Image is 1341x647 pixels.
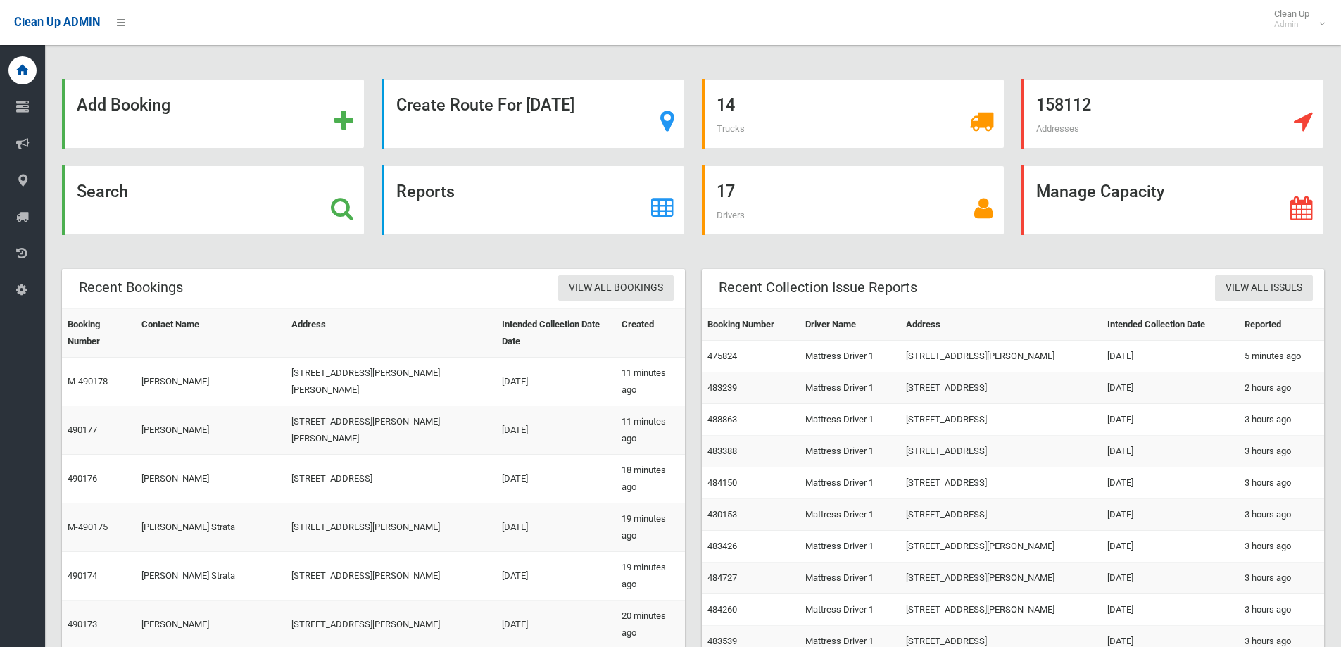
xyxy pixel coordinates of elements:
td: Mattress Driver 1 [800,467,900,499]
a: Reports [382,165,684,235]
td: [STREET_ADDRESS][PERSON_NAME] [900,563,1102,594]
td: [DATE] [1102,467,1239,499]
td: [PERSON_NAME] [136,406,286,455]
td: Mattress Driver 1 [800,531,900,563]
td: [STREET_ADDRESS][PERSON_NAME] [286,503,496,552]
span: Trucks [717,123,745,134]
span: Drivers [717,210,745,220]
header: Recent Collection Issue Reports [702,274,934,301]
td: Mattress Driver 1 [800,499,900,531]
td: 3 hours ago [1239,531,1324,563]
a: 483388 [707,446,737,456]
a: 158112 Addresses [1021,79,1324,149]
td: [DATE] [1102,341,1239,372]
a: 490174 [68,570,97,581]
td: Mattress Driver 1 [800,436,900,467]
a: 490177 [68,425,97,435]
th: Driver Name [800,309,900,341]
a: 483539 [707,636,737,646]
a: 488863 [707,414,737,425]
td: 19 minutes ago [616,552,685,601]
td: 2 hours ago [1239,372,1324,404]
td: 5 minutes ago [1239,341,1324,372]
td: [STREET_ADDRESS] [900,467,1102,499]
th: Address [286,309,496,358]
td: [STREET_ADDRESS][PERSON_NAME] [900,531,1102,563]
span: Addresses [1036,123,1079,134]
td: [DATE] [496,406,616,455]
td: [DATE] [1102,563,1239,594]
th: Created [616,309,685,358]
td: [STREET_ADDRESS] [900,436,1102,467]
td: [STREET_ADDRESS][PERSON_NAME][PERSON_NAME] [286,358,496,406]
td: 3 hours ago [1239,436,1324,467]
a: View All Issues [1215,275,1313,301]
td: [DATE] [1102,499,1239,531]
a: 484727 [707,572,737,583]
th: Reported [1239,309,1324,341]
td: [DATE] [1102,436,1239,467]
strong: Add Booking [77,95,170,115]
th: Booking Number [62,309,136,358]
td: Mattress Driver 1 [800,563,900,594]
th: Booking Number [702,309,800,341]
td: [DATE] [1102,594,1239,626]
a: 490173 [68,619,97,629]
strong: Manage Capacity [1036,182,1164,201]
td: 3 hours ago [1239,467,1324,499]
td: 11 minutes ago [616,406,685,455]
a: 490176 [68,473,97,484]
td: Mattress Driver 1 [800,341,900,372]
strong: Create Route For [DATE] [396,95,574,115]
a: Create Route For [DATE] [382,79,684,149]
td: [STREET_ADDRESS] [900,404,1102,436]
td: [PERSON_NAME] [136,358,286,406]
td: 3 hours ago [1239,594,1324,626]
td: [STREET_ADDRESS][PERSON_NAME] [900,594,1102,626]
td: 18 minutes ago [616,455,685,503]
td: [DATE] [496,552,616,601]
td: 19 minutes ago [616,503,685,552]
span: Clean Up [1267,8,1323,30]
a: Manage Capacity [1021,165,1324,235]
th: Intended Collection Date [1102,309,1239,341]
td: [PERSON_NAME] [136,455,286,503]
td: [STREET_ADDRESS][PERSON_NAME] [286,552,496,601]
a: View All Bookings [558,275,674,301]
td: [DATE] [496,455,616,503]
th: Contact Name [136,309,286,358]
td: [DATE] [496,358,616,406]
td: [DATE] [496,503,616,552]
td: 3 hours ago [1239,499,1324,531]
strong: 17 [717,182,735,201]
a: 14 Trucks [702,79,1005,149]
td: [STREET_ADDRESS] [286,455,496,503]
td: [PERSON_NAME] Strata [136,552,286,601]
span: Clean Up ADMIN [14,15,100,29]
td: Mattress Driver 1 [800,404,900,436]
td: [STREET_ADDRESS][PERSON_NAME][PERSON_NAME] [286,406,496,455]
td: [DATE] [1102,404,1239,436]
td: [DATE] [1102,372,1239,404]
a: 483239 [707,382,737,393]
td: Mattress Driver 1 [800,594,900,626]
strong: Reports [396,182,455,201]
a: 17 Drivers [702,165,1005,235]
td: [STREET_ADDRESS] [900,499,1102,531]
a: Add Booking [62,79,365,149]
td: 3 hours ago [1239,563,1324,594]
td: 11 minutes ago [616,358,685,406]
td: [STREET_ADDRESS][PERSON_NAME] [900,341,1102,372]
header: Recent Bookings [62,274,200,301]
a: 475824 [707,351,737,361]
strong: Search [77,182,128,201]
td: [PERSON_NAME] Strata [136,503,286,552]
a: Search [62,165,365,235]
th: Intended Collection Date Date [496,309,616,358]
a: M-490178 [68,376,108,387]
a: 430153 [707,509,737,520]
a: 484260 [707,604,737,615]
small: Admin [1274,19,1309,30]
a: M-490175 [68,522,108,532]
a: 483426 [707,541,737,551]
